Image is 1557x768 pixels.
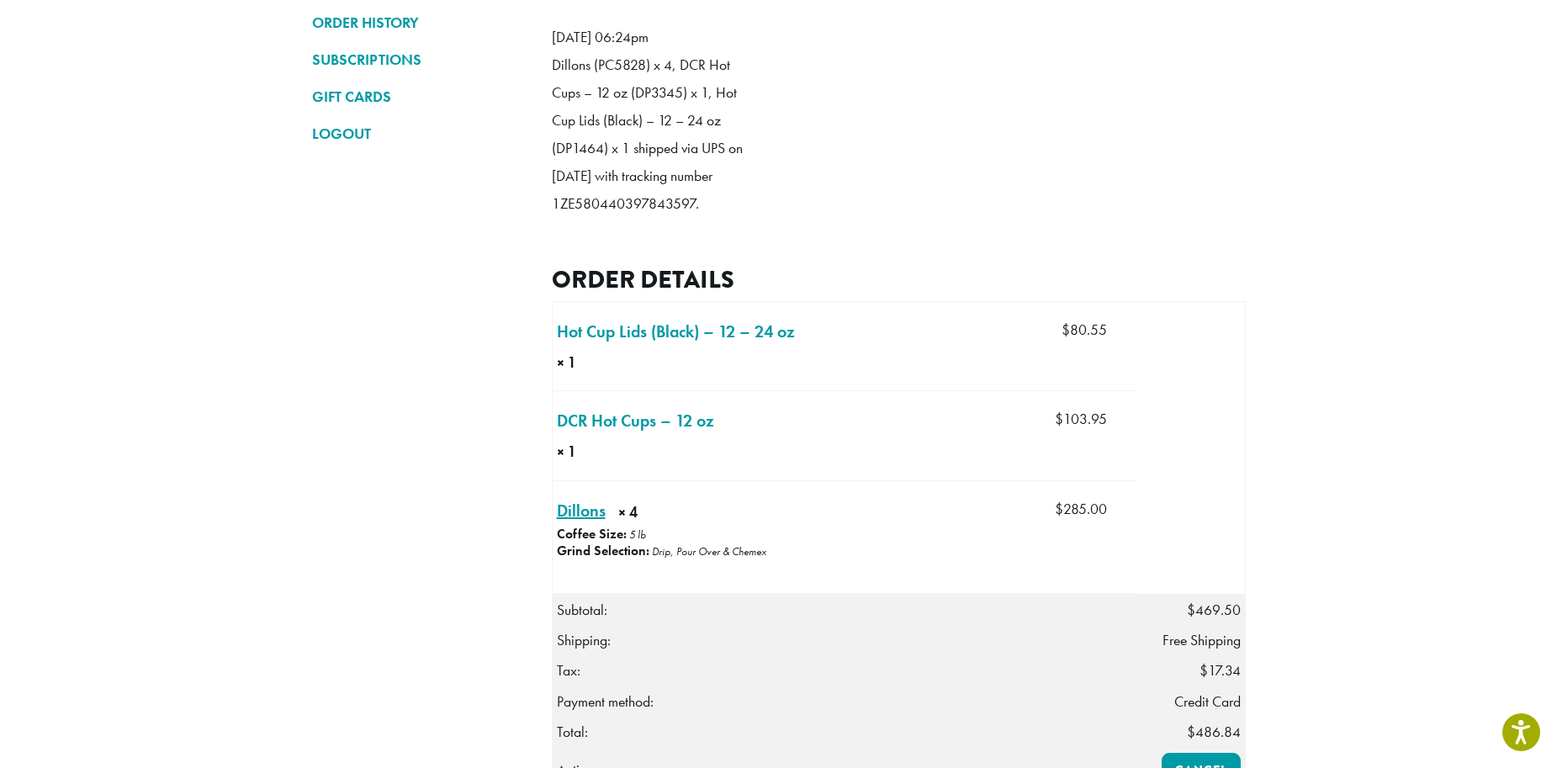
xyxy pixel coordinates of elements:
p: Drip, Pour Over & Chemex [652,544,766,559]
a: Hot Cup Lids (Black) – 12 – 24 oz [557,319,795,344]
a: GIFT CARDS [312,82,527,111]
strong: Grind Selection: [557,542,649,559]
th: Tax: [552,655,1136,686]
th: Subtotal: [552,594,1136,625]
td: Credit Card [1136,686,1245,717]
span: $ [1187,601,1195,619]
bdi: 80.55 [1062,320,1107,339]
p: Dillons (PC5828) x 4, DCR Hot Cups – 12 oz (DP3345) x 1, Hot Cup Lids (Black) – 12 – 24 oz (DP146... [552,51,745,218]
strong: × 1 [557,352,638,373]
bdi: 285.00 [1055,500,1107,518]
span: $ [1055,410,1063,428]
a: Dillons [557,498,606,523]
span: $ [1062,320,1070,339]
th: Payment method: [552,686,1136,717]
a: LOGOUT [312,119,527,148]
span: 469.50 [1187,601,1241,619]
strong: Coffee Size: [557,525,627,543]
td: Free Shipping [1136,625,1245,655]
a: SUBSCRIPTIONS [312,45,527,74]
a: DCR Hot Cups – 12 oz [557,408,714,433]
a: ORDER HISTORY [312,8,527,37]
strong: × 1 [557,441,614,463]
h2: Order details [552,265,1246,294]
p: 5 lb [629,527,646,542]
span: $ [1187,723,1195,741]
span: 17.34 [1200,661,1241,680]
th: Total: [552,717,1136,748]
bdi: 103.95 [1055,410,1107,428]
th: Shipping: [552,625,1136,655]
span: $ [1200,661,1208,680]
strong: × 4 [618,501,706,527]
span: 486.84 [1187,723,1241,741]
p: [DATE] 06:24pm [552,24,745,51]
span: $ [1055,500,1063,518]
